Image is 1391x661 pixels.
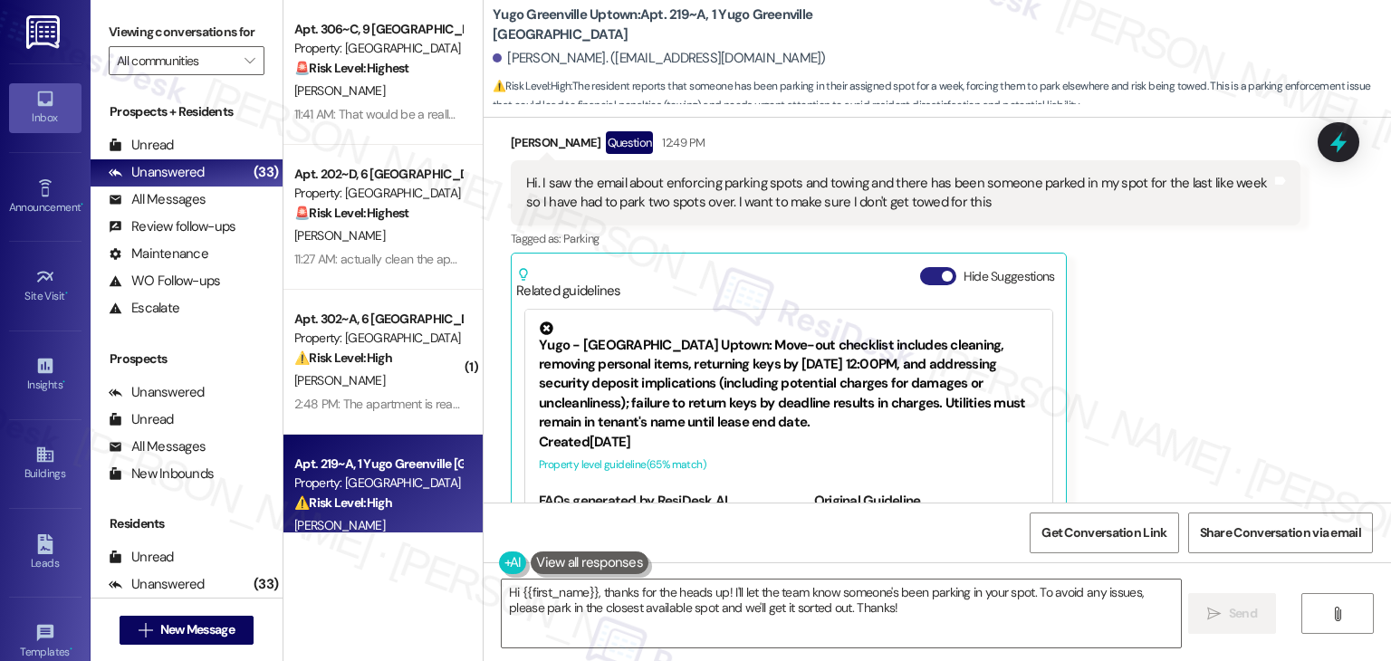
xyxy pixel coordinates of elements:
[109,548,174,567] div: Unread
[814,492,921,510] b: Original Guideline
[9,439,82,488] a: Buildings
[294,310,462,329] div: Apt. 302~A, 6 [GEOGRAPHIC_DATA]
[294,517,385,533] span: [PERSON_NAME]
[511,225,1300,252] div: Tagged as:
[1200,523,1361,542] span: Share Conversation via email
[964,267,1055,286] label: Hide Suggestions
[511,131,1300,160] div: [PERSON_NAME]
[120,616,254,645] button: New Message
[294,205,409,221] strong: 🚨 Risk Level: Highest
[493,79,571,93] strong: ⚠️ Risk Level: High
[109,163,205,182] div: Unanswered
[160,620,235,639] span: New Message
[109,437,206,456] div: All Messages
[81,198,83,211] span: •
[657,133,705,152] div: 12:49 PM
[91,102,283,121] div: Prospects + Residents
[109,410,174,429] div: Unread
[109,465,214,484] div: New Inbounds
[91,514,283,533] div: Residents
[139,623,152,637] i: 
[294,372,385,388] span: [PERSON_NAME]
[9,350,82,399] a: Insights •
[294,329,462,348] div: Property: [GEOGRAPHIC_DATA]
[563,231,599,246] span: Parking
[294,227,385,244] span: [PERSON_NAME]
[109,299,179,318] div: Escalate
[294,350,392,366] strong: ⚠️ Risk Level: High
[502,580,1180,647] textarea: Hi {{first_name}}, thanks for the heads up! I'll let the team know someone's been parking in your...
[294,455,462,474] div: Apt. 219~A, 1 Yugo Greenville [GEOGRAPHIC_DATA]
[539,433,1039,452] div: Created [DATE]
[294,60,409,76] strong: 🚨 Risk Level: Highest
[91,350,283,369] div: Prospects
[539,321,1039,433] div: Yugo - [GEOGRAPHIC_DATA] Uptown: Move-out checklist includes cleaning, removing personal items, r...
[117,46,235,75] input: All communities
[26,15,63,49] img: ResiDesk Logo
[1188,593,1276,634] button: Send
[1041,523,1166,542] span: Get Conversation Link
[9,529,82,578] a: Leads
[62,376,65,388] span: •
[493,49,826,68] div: [PERSON_NAME]. ([EMAIL_ADDRESS][DOMAIN_NAME])
[493,5,855,44] b: Yugo Greenville Uptown: Apt. 219~A, 1 Yugo Greenville [GEOGRAPHIC_DATA]
[109,217,235,236] div: Review follow-ups
[1188,513,1373,553] button: Share Conversation via email
[294,494,392,511] strong: ⚠️ Risk Level: High
[294,20,462,39] div: Apt. 306~C, 9 [GEOGRAPHIC_DATA]
[109,190,206,209] div: All Messages
[109,18,264,46] label: Viewing conversations for
[539,492,727,510] b: FAQs generated by ResiDesk AI
[294,165,462,184] div: Apt. 202~D, 6 [GEOGRAPHIC_DATA]
[9,83,82,132] a: Inbox
[245,53,254,68] i: 
[526,174,1271,213] div: Hi. I saw the email about enforcing parking spots and towing and there has been someone parked in...
[109,575,205,594] div: Unanswered
[516,267,621,301] div: Related guidelines
[1229,604,1257,623] span: Send
[294,106,542,122] div: 11:41 AM: That would be a really really good idea
[109,383,205,402] div: Unanswered
[606,131,654,154] div: Question
[493,77,1391,116] span: : The resident reports that someone has been parking in their assigned spot for a week, forcing t...
[1330,607,1344,621] i: 
[294,82,385,99] span: [PERSON_NAME]
[294,39,462,58] div: Property: [GEOGRAPHIC_DATA]
[1030,513,1178,553] button: Get Conversation Link
[9,262,82,311] a: Site Visit •
[70,643,72,656] span: •
[109,136,174,155] div: Unread
[1207,607,1221,621] i: 
[294,251,753,267] div: 11:27 AM: actually clean the apartments and make sure they aren't infested with roaches
[294,184,462,203] div: Property: [GEOGRAPHIC_DATA]
[65,287,68,300] span: •
[109,244,208,263] div: Maintenance
[109,272,220,291] div: WO Follow-ups
[539,455,1039,474] div: Property level guideline ( 65 % match)
[249,158,283,187] div: (33)
[294,474,462,493] div: Property: [GEOGRAPHIC_DATA] [GEOGRAPHIC_DATA]
[249,570,283,599] div: (33)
